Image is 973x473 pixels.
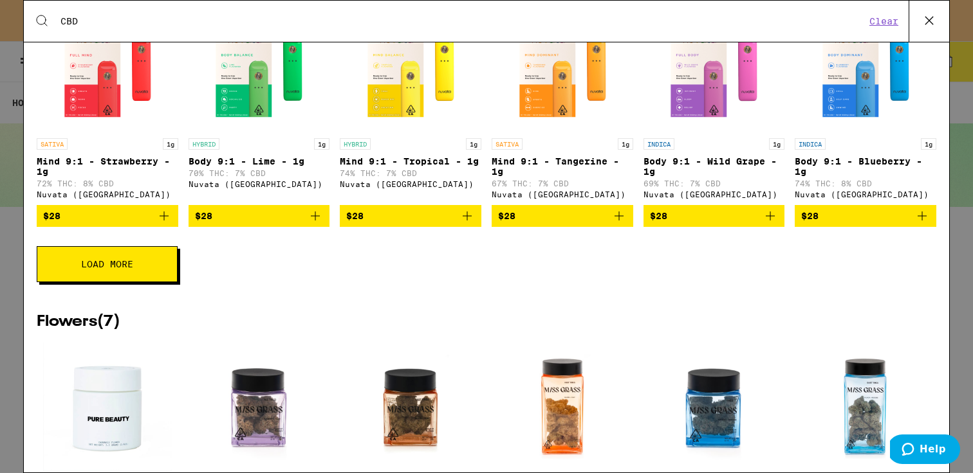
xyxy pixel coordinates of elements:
a: Open page for Body 9:1 - Wild Grape - 1g from Nuvata (CA) [644,3,785,205]
p: Body 9:1 - Wild Grape - 1g [644,156,785,177]
a: Open page for Mind 9:1 - Tropical - 1g from Nuvata (CA) [340,3,481,205]
div: Nuvata ([GEOGRAPHIC_DATA]) [37,190,178,199]
img: Miss Grass - Piff Mints - 4.2g [194,343,323,471]
button: Add to bag [189,205,330,227]
p: Body 9:1 - Lime - 1g [189,156,330,166]
p: 69% THC: 7% CBD [644,179,785,188]
p: 1g [466,138,481,150]
img: Nuvata (CA) - Body 9:1 - Lime - 1g [194,3,323,132]
div: Nuvata ([GEOGRAPHIC_DATA]) [189,180,330,188]
p: 74% THC: 7% CBD [340,169,481,177]
button: Add to bag [340,205,481,227]
p: 67% THC: 7% CBD [492,179,633,188]
img: Miss Grass - Mango Mintality - 4.2g [346,343,475,471]
p: Mind 9:1 - Tropical - 1g [340,156,481,166]
button: Add to bag [644,205,785,227]
span: $28 [43,211,60,221]
p: 1g [618,138,633,150]
p: Body 9:1 - Blueberry - 1g [795,156,936,177]
img: Nuvata (CA) - Body 9:1 - Blueberry - 1g [801,3,930,132]
p: Mind 9:1 - Tangerine - 1g [492,156,633,177]
div: Nuvata ([GEOGRAPHIC_DATA]) [644,190,785,199]
a: Open page for Body 9:1 - Blueberry - 1g from Nuvata (CA) [795,3,936,205]
p: 1g [314,138,329,150]
p: INDICA [644,138,674,150]
p: 74% THC: 8% CBD [795,179,936,188]
span: $28 [650,211,667,221]
a: Open page for Mind 9:1 - Tangerine - 1g from Nuvata (CA) [492,3,633,205]
img: Miss Grass - Mango Mintality - 14g [498,343,627,471]
p: 72% THC: 8% CBD [37,179,178,188]
p: INDICA [795,138,826,150]
span: $28 [195,211,212,221]
p: HYBRID [189,138,219,150]
span: $28 [346,211,364,221]
img: Nuvata (CA) - Mind 9:1 - Tangerine - 1g [498,3,627,132]
p: 1g [769,138,784,150]
span: $28 [498,211,515,221]
p: Mind 9:1 - Strawberry - 1g [37,156,178,177]
span: Load More [81,260,133,269]
img: Miss Grass - Caramel Apple Lemmings - 4.2g [649,343,778,471]
button: Load More [37,246,178,282]
div: Nuvata ([GEOGRAPHIC_DATA]) [795,190,936,199]
input: Search for products & categories [60,15,866,27]
span: $28 [801,211,819,221]
img: Nuvata (CA) - Mind 9:1 - Tropical - 1g [346,3,475,132]
img: Nuvata (CA) - Body 9:1 - Wild Grape - 1g [649,3,778,132]
button: Add to bag [492,205,633,227]
p: 1g [163,138,178,150]
button: Add to bag [37,205,178,227]
a: Open page for Body 9:1 - Lime - 1g from Nuvata (CA) [189,3,330,205]
p: HYBRID [340,138,371,150]
img: Pure Beauty - Gush Mints 1:1 - 3.5g [43,343,172,471]
div: Nuvata ([GEOGRAPHIC_DATA]) [340,180,481,188]
a: Open page for Mind 9:1 - Strawberry - 1g from Nuvata (CA) [37,3,178,205]
img: Nuvata (CA) - Mind 9:1 - Strawberry - 1g [43,3,172,132]
p: 1g [921,138,936,150]
p: 70% THC: 7% CBD [189,169,330,177]
p: SATIVA [37,138,68,150]
div: Nuvata ([GEOGRAPHIC_DATA]) [492,190,633,199]
h2: Flowers ( 7 ) [37,314,936,330]
img: Miss Grass - Caramel Apple Lemmings - 14g [801,343,930,471]
button: Add to bag [795,205,936,227]
p: SATIVA [492,138,523,150]
iframe: Opens a widget where you can find more information [890,434,960,467]
button: Clear [866,15,902,27]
